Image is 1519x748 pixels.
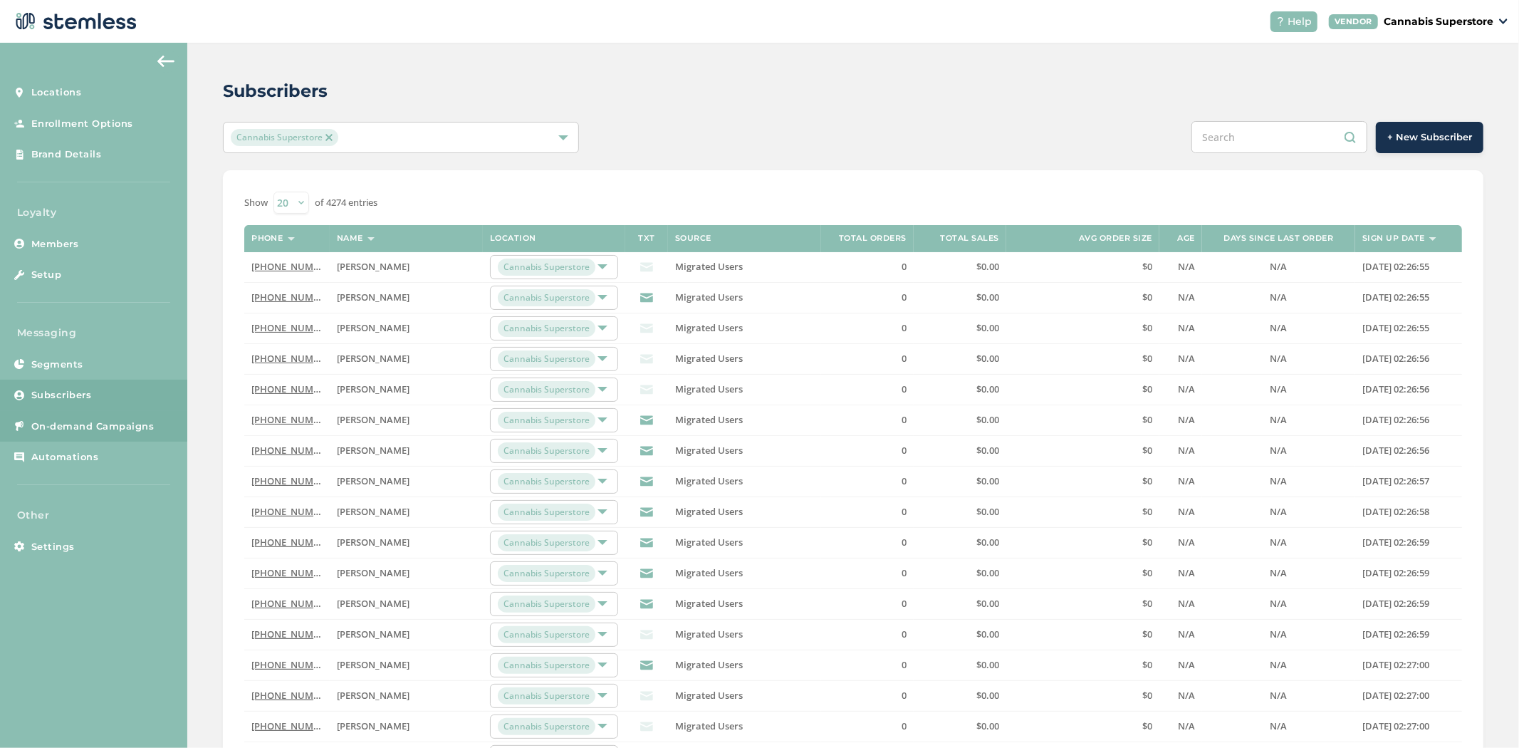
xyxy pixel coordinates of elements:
[976,260,999,273] span: $0.00
[976,444,999,457] span: $0.00
[976,352,999,365] span: $0.00
[251,291,333,303] a: [PHONE_NUMBER]
[1209,536,1348,549] label: N/A
[976,383,999,395] span: $0.00
[1209,383,1348,395] label: N/A
[675,353,814,365] label: Migrated Users
[1448,680,1519,748] iframe: Chat Widget
[1142,321,1152,334] span: $0
[921,322,999,334] label: $0.00
[1288,14,1312,29] span: Help
[337,383,476,395] label: Amber Frailey
[251,659,323,671] label: (307) 921-3631
[1362,445,1455,457] label: 2024-01-22 02:26:56
[828,598,907,610] label: 0
[498,565,595,582] span: Cannabis Superstore
[1166,690,1195,702] label: N/A
[1362,475,1455,487] label: 2024-01-22 02:26:57
[921,628,999,640] label: $0.00
[675,475,814,487] label: Migrated Users
[675,413,743,426] span: Migrated Users
[1013,506,1152,518] label: $0
[828,536,907,549] label: 0
[337,352,409,365] span: [PERSON_NAME]
[1270,444,1287,457] span: N/A
[1142,474,1152,487] span: $0
[1178,536,1195,549] span: N/A
[1209,628,1348,640] label: N/A
[1362,352,1429,365] span: [DATE] 02:26:56
[1362,291,1429,303] span: [DATE] 02:26:55
[1362,720,1455,732] label: 2024-01-22 02:27:00
[1013,383,1152,395] label: $0
[902,352,907,365] span: 0
[1276,17,1285,26] img: icon-help-white-03924b79.svg
[251,506,323,518] label: (541) 301-8331
[251,474,333,487] a: [PHONE_NUMBER]
[1270,383,1287,395] span: N/A
[675,321,743,334] span: Migrated Users
[675,690,814,702] label: Migrated Users
[1362,413,1429,426] span: [DATE] 02:26:56
[337,291,409,303] span: [PERSON_NAME]
[1362,566,1429,579] span: [DATE] 02:26:59
[337,659,476,671] label: Jess
[675,322,814,334] label: Migrated Users
[675,505,743,518] span: Migrated Users
[976,291,999,303] span: $0.00
[1142,505,1152,518] span: $0
[1223,234,1334,243] label: Days since last order
[251,598,323,610] label: (509) 929-1570
[1013,353,1152,365] label: $0
[337,414,476,426] label: Brian
[976,321,999,334] span: $0.00
[1013,261,1152,273] label: $0
[251,444,333,457] a: [PHONE_NUMBER]
[288,237,295,241] img: icon-sort-1e1d7615.svg
[1142,291,1152,303] span: $0
[1166,567,1195,579] label: N/A
[1209,261,1348,273] label: N/A
[1362,414,1455,426] label: 2024-01-22 02:26:56
[251,536,323,549] label: (253) 486-9893
[1178,413,1195,426] span: N/A
[1270,352,1287,365] span: N/A
[1209,445,1348,457] label: N/A
[1178,321,1195,334] span: N/A
[1270,505,1287,518] span: N/A
[251,689,333,702] a: [PHONE_NUMBER]
[675,444,743,457] span: Migrated Users
[337,566,409,579] span: [PERSON_NAME]
[498,504,595,521] span: Cannabis Superstore
[31,450,99,464] span: Automations
[1362,505,1429,518] span: [DATE] 02:26:58
[1142,383,1152,395] span: $0
[1387,130,1472,145] span: + New Subscriber
[1209,322,1348,334] label: N/A
[902,444,907,457] span: 0
[921,536,999,549] label: $0.00
[828,291,907,303] label: 0
[1209,567,1348,579] label: N/A
[675,474,743,487] span: Migrated Users
[1166,720,1195,732] label: N/A
[498,596,595,613] span: Cannabis Superstore
[1142,413,1152,426] span: $0
[828,659,907,671] label: 0
[902,321,907,334] span: 0
[1013,659,1152,671] label: $0
[638,234,655,243] label: TXT
[675,234,711,243] label: Source
[902,260,907,273] span: 0
[1209,291,1348,303] label: N/A
[251,628,333,640] a: [PHONE_NUMBER]
[337,474,409,487] span: [PERSON_NAME]
[828,261,907,273] label: 0
[337,291,476,303] label: Lucas
[1209,475,1348,487] label: N/A
[1362,506,1455,518] label: 2024-01-22 02:26:58
[1166,475,1195,487] label: N/A
[921,598,999,610] label: $0.00
[1142,352,1152,365] span: $0
[251,628,323,640] label: (509) 314-0356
